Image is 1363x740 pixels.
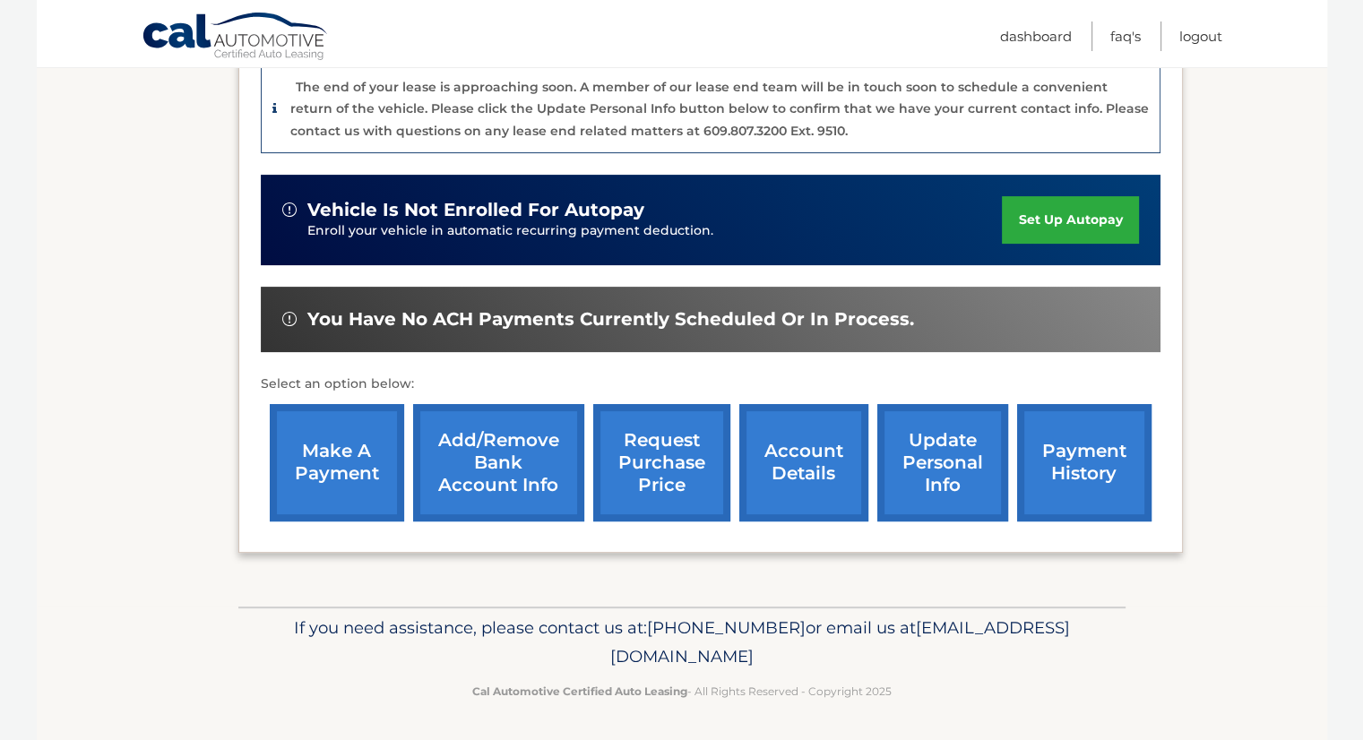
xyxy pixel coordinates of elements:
a: Dashboard [1000,22,1072,51]
p: If you need assistance, please contact us at: or email us at [250,614,1114,671]
img: alert-white.svg [282,202,297,217]
span: You have no ACH payments currently scheduled or in process. [307,308,914,331]
a: update personal info [877,404,1008,521]
p: Select an option below: [261,374,1160,395]
p: Enroll your vehicle in automatic recurring payment deduction. [307,221,1003,241]
p: The end of your lease is approaching soon. A member of our lease end team will be in touch soon t... [290,79,1149,139]
p: - All Rights Reserved - Copyright 2025 [250,682,1114,701]
a: Cal Automotive [142,12,330,64]
a: payment history [1017,404,1152,521]
strong: Cal Automotive Certified Auto Leasing [472,684,687,698]
a: FAQ's [1110,22,1141,51]
img: alert-white.svg [282,312,297,326]
a: set up autopay [1002,196,1138,244]
a: request purchase price [593,404,730,521]
a: Logout [1179,22,1222,51]
span: [PHONE_NUMBER] [647,617,806,638]
a: Add/Remove bank account info [413,404,584,521]
a: account details [739,404,868,521]
span: vehicle is not enrolled for autopay [307,199,644,221]
a: make a payment [270,404,404,521]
